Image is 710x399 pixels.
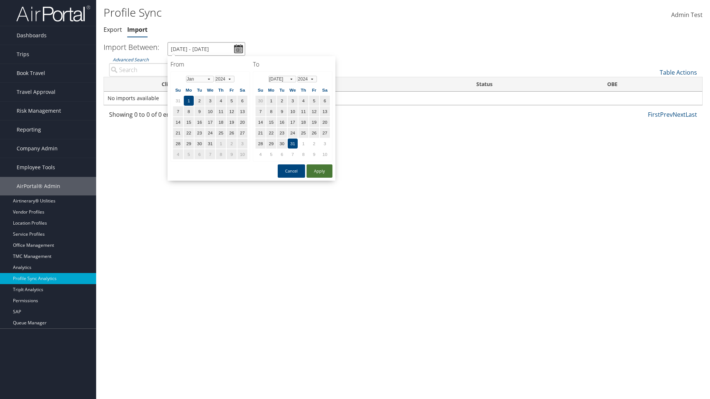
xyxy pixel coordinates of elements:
td: 8 [298,149,308,159]
td: 6 [277,149,287,159]
td: 28 [173,139,183,149]
td: 8 [184,106,194,116]
td: 7 [205,149,215,159]
td: 14 [256,117,266,127]
td: 31 [173,96,183,106]
th: Mo [184,85,194,95]
button: Cancel [278,164,305,178]
td: 24 [205,128,215,138]
th: Mo [266,85,276,95]
td: 11 [298,106,308,116]
th: Sa [320,85,330,95]
a: First [648,110,660,119]
td: 2 [227,139,237,149]
span: Admin Test [671,11,703,19]
td: 21 [173,128,183,138]
td: 20 [320,117,330,127]
td: 9 [309,149,319,159]
td: 21 [256,128,266,138]
td: 22 [184,128,194,138]
td: 18 [298,117,308,127]
span: Dashboards [17,26,47,45]
td: 15 [266,117,276,127]
th: We [205,85,215,95]
span: Risk Management [17,102,61,120]
span: Company Admin [17,139,58,158]
td: 17 [205,117,215,127]
td: 26 [309,128,319,138]
button: Apply [307,164,332,178]
td: 16 [195,117,204,127]
th: Su [173,85,183,95]
h1: Profile Sync [104,5,503,20]
td: 18 [216,117,226,127]
td: 30 [195,139,204,149]
a: Last [686,110,697,119]
th: Status: activate to sort column descending [470,77,601,92]
td: 25 [216,128,226,138]
a: Admin Test [671,4,703,27]
td: 3 [288,96,298,106]
td: 13 [237,106,247,116]
td: 27 [320,128,330,138]
td: 4 [216,96,226,106]
td: 5 [266,149,276,159]
td: 4 [173,149,183,159]
input: Advanced Search [109,63,248,76]
td: 15 [184,117,194,127]
th: Tu [195,85,204,95]
th: Fr [227,85,237,95]
td: 28 [256,139,266,149]
td: 9 [195,106,204,116]
td: 29 [184,139,194,149]
td: 3 [320,139,330,149]
span: Travel Approval [17,83,55,101]
td: 10 [288,106,298,116]
td: 9 [277,106,287,116]
td: 31 [205,139,215,149]
th: Th [298,85,308,95]
span: Book Travel [17,64,45,82]
td: 6 [320,96,330,106]
td: 19 [227,117,237,127]
td: 6 [237,96,247,106]
td: 30 [256,96,266,106]
td: 12 [227,106,237,116]
td: 2 [277,96,287,106]
img: airportal-logo.png [16,5,90,22]
td: 3 [205,96,215,106]
td: 1 [266,96,276,106]
th: Sa [237,85,247,95]
td: 10 [320,149,330,159]
a: Export [104,25,122,34]
td: 1 [216,139,226,149]
td: 30 [277,139,287,149]
td: 10 [205,106,215,116]
td: 9 [227,149,237,159]
td: 8 [216,149,226,159]
a: Import [127,25,148,34]
span: AirPortal® Admin [17,177,60,195]
td: 26 [227,128,237,138]
td: 19 [309,117,319,127]
td: 11 [216,106,226,116]
td: 8 [266,106,276,116]
th: Client: activate to sort column ascending [155,77,278,92]
a: Advanced Search [113,57,149,63]
td: 4 [298,96,308,106]
td: 25 [298,128,308,138]
span: Reporting [17,120,41,139]
td: 16 [277,117,287,127]
a: Next [673,110,686,119]
td: 27 [237,128,247,138]
td: 4 [256,149,266,159]
td: 1 [298,139,308,149]
td: 5 [309,96,319,106]
td: 29 [266,139,276,149]
th: OBE: activate to sort column ascending [601,77,702,92]
h4: To [253,60,332,68]
th: Sync Name: activate to sort column ascending [278,77,470,92]
td: 14 [173,117,183,127]
input: [DATE] - [DATE] [168,42,245,56]
td: 6 [195,149,204,159]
